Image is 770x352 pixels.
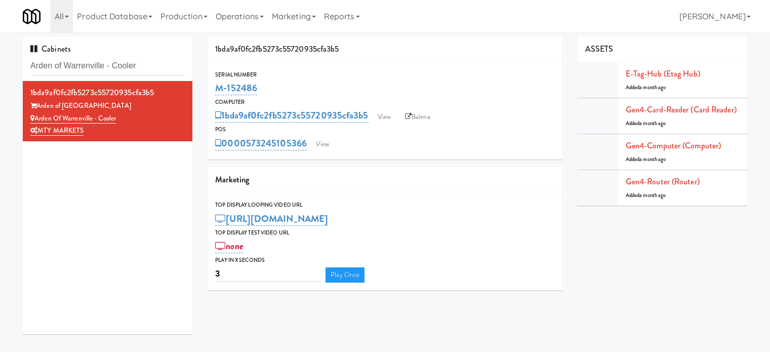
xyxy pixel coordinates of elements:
span: ASSETS [585,43,614,55]
span: a month ago [639,191,666,199]
a: Play Once [326,267,364,283]
div: Top Display Test Video Url [215,228,555,238]
div: Play in X seconds [215,255,555,265]
span: Added [626,120,666,127]
a: View [373,109,396,125]
div: Serial Number [215,70,555,80]
a: E-tag-hub (Etag Hub) [626,68,700,80]
span: Cabinets [30,43,71,55]
div: Arden of [GEOGRAPHIC_DATA] [30,100,185,112]
div: 1bda9af0fc2fb5273c55720935cfa3b5 [30,85,185,100]
a: View [311,137,334,152]
span: Added [626,155,666,163]
div: POS [215,125,555,135]
span: Added [626,191,666,199]
a: [URL][DOMAIN_NAME] [215,212,328,226]
a: 1bda9af0fc2fb5273c55720935cfa3b5 [215,108,368,123]
a: Gen4-computer (Computer) [626,140,721,151]
a: 0000573245105366 [215,136,307,150]
a: M-152486 [215,81,257,95]
span: Added [626,84,666,91]
div: Computer [215,97,555,107]
a: none [215,239,243,253]
a: MTY MARKETS [30,126,84,136]
a: Balena [400,109,435,125]
div: 1bda9af0fc2fb5273c55720935cfa3b5 [208,36,562,62]
span: a month ago [639,84,666,91]
a: Arden of Warrenville - Cooler [30,113,116,124]
a: Gen4-router (Router) [626,176,700,187]
a: Gen4-card-reader (Card Reader) [626,104,737,115]
input: Search cabinets [30,57,185,75]
div: Top Display Looping Video Url [215,200,555,210]
li: 1bda9af0fc2fb5273c55720935cfa3b5Arden of [GEOGRAPHIC_DATA] Arden of Warrenville - CoolerMTY MARKETS [23,81,192,141]
span: a month ago [639,155,666,163]
span: a month ago [639,120,666,127]
span: Marketing [215,174,249,185]
img: Micromart [23,8,40,25]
